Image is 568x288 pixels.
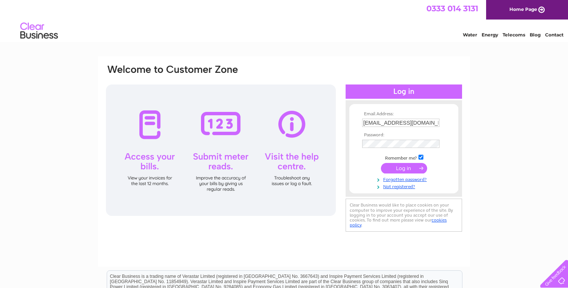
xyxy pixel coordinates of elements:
input: Submit [381,163,427,173]
a: Forgotten password? [362,175,447,182]
th: Password: [360,133,447,138]
a: cookies policy [350,217,447,228]
a: Telecoms [503,32,525,38]
a: Contact [545,32,563,38]
a: Energy [482,32,498,38]
th: Email Address: [360,112,447,117]
td: Remember me? [360,154,447,161]
a: 0333 014 3131 [426,4,478,13]
a: Water [463,32,477,38]
img: logo.png [20,20,58,42]
div: Clear Business would like to place cookies on your computer to improve your experience of the sit... [346,199,462,231]
div: Clear Business is a trading name of Verastar Limited (registered in [GEOGRAPHIC_DATA] No. 3667643... [107,4,462,36]
a: Not registered? [362,182,447,190]
a: Blog [530,32,541,38]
